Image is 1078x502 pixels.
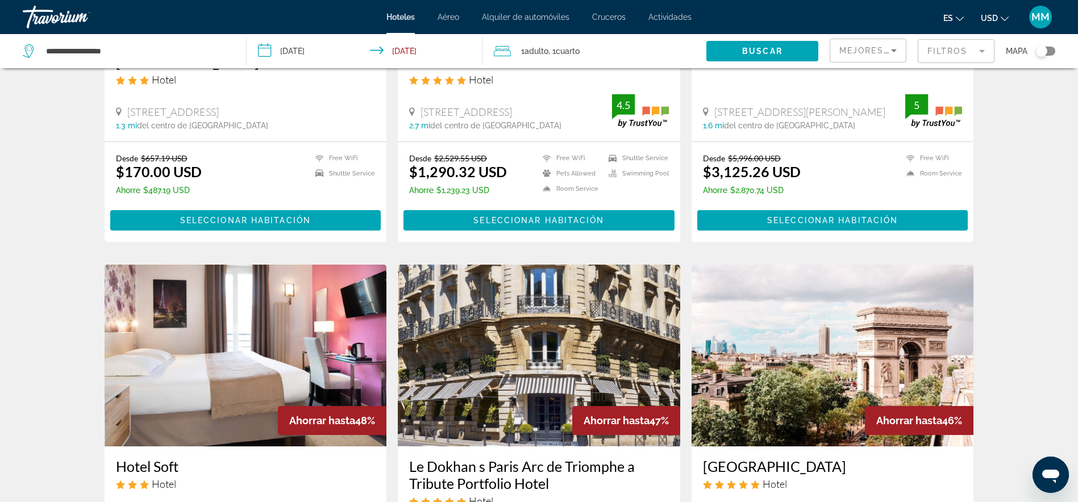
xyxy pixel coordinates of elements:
[421,106,512,118] span: [STREET_ADDRESS]
[409,186,434,195] span: Ahorre
[278,406,386,435] div: 48%
[703,186,801,195] p: $2,870.74 USD
[901,169,962,178] li: Room Service
[703,478,963,490] div: 5 star Hotel
[430,121,561,130] span: del centro de [GEOGRAPHIC_DATA]
[724,121,855,130] span: del centro de [GEOGRAPHIC_DATA]
[116,186,140,195] span: Ahorre
[648,12,692,22] a: Actividades
[703,153,725,163] span: Desde
[603,169,669,178] li: Swimming Pool
[905,98,928,112] div: 5
[110,210,381,231] button: Seleccionar habitación
[918,39,994,64] button: Filter
[1006,43,1027,59] span: Mapa
[403,213,675,225] a: Seleccionar habitación
[603,153,669,163] li: Shuttle Service
[1027,46,1055,56] button: Toggle map
[247,34,482,68] button: Check-in date: Nov 25, 2025 Check-out date: Nov 30, 2025
[943,14,953,23] span: es
[981,14,998,23] span: USD
[981,10,1009,26] button: Change currency
[839,44,897,57] mat-select: Sort by
[116,73,376,86] div: 3 star Hotel
[116,153,138,163] span: Desde
[289,415,355,426] span: Ahorrar hasta
[742,47,783,56] span: Buscar
[703,186,727,195] span: Ahorre
[905,94,962,128] img: trustyou-badge.svg
[116,163,202,180] ins: $170.00 USD
[310,153,375,163] li: Free WiFi
[728,153,781,163] del: $5,996.00 USD
[310,169,375,178] li: Shuttle Service
[409,73,669,86] div: 5 star Hotel
[901,153,962,163] li: Free WiFi
[398,265,680,446] img: Hotel image
[116,186,202,195] p: $487.19 USD
[23,2,136,32] a: Travorium
[839,46,953,55] span: Mejores descuentos
[763,478,787,490] span: Hotel
[1026,5,1055,29] button: User Menu
[409,186,507,195] p: $1,239.23 USD
[703,121,724,130] span: 1.6 mi
[434,153,487,163] del: $2,529.55 USD
[409,153,431,163] span: Desde
[438,12,459,22] a: Aéreo
[116,121,137,130] span: 1.3 mi
[152,478,176,490] span: Hotel
[537,169,603,178] li: Pets Allowed
[482,34,706,68] button: Travelers: 1 adult, 0 children
[525,47,548,56] span: Adulto
[482,12,569,22] a: Alquiler de automóviles
[521,43,548,59] span: 1
[180,216,311,225] span: Seleccionar habitación
[714,106,885,118] span: [STREET_ADDRESS][PERSON_NAME]
[473,216,604,225] span: Seleccionar habitación
[692,265,974,446] img: Hotel image
[1033,457,1069,493] iframe: Button to launch messaging window
[386,12,415,22] a: Hoteles
[116,478,376,490] div: 3 star Hotel
[127,106,219,118] span: [STREET_ADDRESS]
[572,406,680,435] div: 47%
[556,47,580,56] span: Cuarto
[141,153,188,163] del: $657.19 USD
[537,184,603,194] li: Room Service
[403,210,675,231] button: Seleccionar habitación
[943,10,964,26] button: Change language
[409,163,507,180] ins: $1,290.32 USD
[409,458,669,492] a: Le Dokhan s Paris Arc de Triomphe a Tribute Portfolio Hotel
[110,213,381,225] a: Seleccionar habitación
[876,415,942,426] span: Ahorrar hasta
[703,163,801,180] ins: $3,125.26 USD
[548,43,580,59] span: , 1
[767,216,898,225] span: Seleccionar habitación
[584,415,650,426] span: Ahorrar hasta
[697,213,968,225] a: Seleccionar habitación
[703,458,963,475] a: [GEOGRAPHIC_DATA]
[1031,11,1050,23] span: MM
[865,406,973,435] div: 46%
[105,265,387,446] img: Hotel image
[706,41,818,61] button: Buscar
[409,121,430,130] span: 2.7 mi
[137,121,268,130] span: del centro de [GEOGRAPHIC_DATA]
[697,210,968,231] button: Seleccionar habitación
[152,73,176,86] span: Hotel
[469,73,493,86] span: Hotel
[537,153,603,163] li: Free WiFi
[116,458,376,475] a: Hotel Soft
[612,98,635,112] div: 4.5
[592,12,626,22] a: Cruceros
